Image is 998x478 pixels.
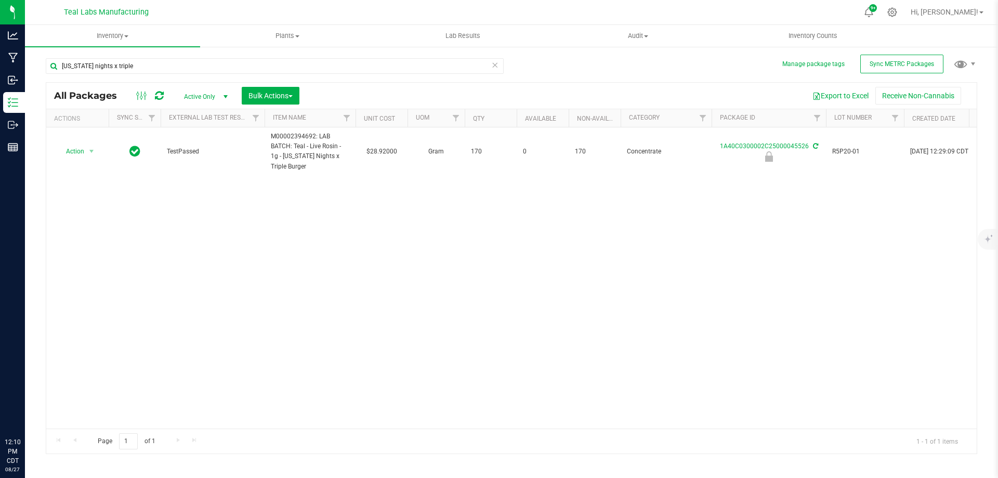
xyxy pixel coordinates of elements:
[577,115,623,122] a: Non-Available
[5,437,20,466] p: 12:10 PM CDT
[64,8,149,17] span: Teal Labs Manufacturing
[25,25,200,47] a: Inventory
[726,25,901,47] a: Inventory Counts
[431,31,494,41] span: Lab Results
[8,53,18,63] inline-svg: Manufacturing
[46,58,504,74] input: Search Package ID, Item Name, SKU, Lot or Part Number...
[860,55,943,73] button: Sync METRC Packages
[720,143,809,150] a: 1A40C0300002C25000045526
[201,31,375,41] span: Plants
[200,25,375,47] a: Plants
[271,132,349,172] span: M00002394692: LAB BATCH: Teal - Live Rosin - 1g - [US_STATE] Nights x Triple Burger
[273,114,306,121] a: Item Name
[911,8,978,16] span: Hi, [PERSON_NAME]!
[629,114,660,121] a: Category
[8,142,18,152] inline-svg: Reports
[117,114,157,121] a: Sync Status
[85,144,98,159] span: select
[720,114,755,121] a: Package ID
[910,147,968,157] span: [DATE] 12:29:09 CDT
[886,7,899,17] div: Manage settings
[550,25,726,47] a: Audit
[887,109,904,127] a: Filter
[248,92,293,100] span: Bulk Actions
[523,147,562,157] span: 0
[871,6,875,10] span: 9+
[491,58,498,72] span: Clear
[627,147,705,157] span: Concentrate
[8,120,18,130] inline-svg: Outbound
[54,115,104,122] div: Actions
[57,144,85,159] span: Action
[710,151,828,162] div: Waiting for Lab Results
[54,90,127,101] span: All Packages
[167,147,258,157] span: TestPassed
[834,114,872,121] a: Lot Number
[551,31,725,41] span: Audit
[338,109,356,127] a: Filter
[806,87,875,105] button: Export to Excel
[912,115,955,122] a: Created Date
[908,433,966,449] span: 1 - 1 of 1 items
[832,147,898,157] span: R5P20-01
[5,466,20,473] p: 08/27
[448,109,465,127] a: Filter
[356,127,408,176] td: $28.92000
[169,114,251,121] a: External Lab Test Result
[575,147,614,157] span: 170
[471,147,510,157] span: 170
[416,114,429,121] a: UOM
[143,109,161,127] a: Filter
[247,109,265,127] a: Filter
[8,97,18,108] inline-svg: Inventory
[414,147,458,157] span: Gram
[774,31,851,41] span: Inventory Counts
[694,109,712,127] a: Filter
[89,433,164,449] span: Page of 1
[875,87,961,105] button: Receive Non-Cannabis
[8,75,18,85] inline-svg: Inbound
[129,144,140,159] span: In Sync
[811,143,818,150] span: Sync from Compliance System
[119,433,138,449] input: 1
[473,115,484,122] a: Qty
[525,115,556,122] a: Available
[870,60,934,68] span: Sync METRC Packages
[242,87,299,105] button: Bulk Actions
[782,60,845,69] button: Manage package tags
[25,31,200,41] span: Inventory
[364,115,395,122] a: Unit Cost
[8,30,18,41] inline-svg: Analytics
[375,25,550,47] a: Lab Results
[809,109,826,127] a: Filter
